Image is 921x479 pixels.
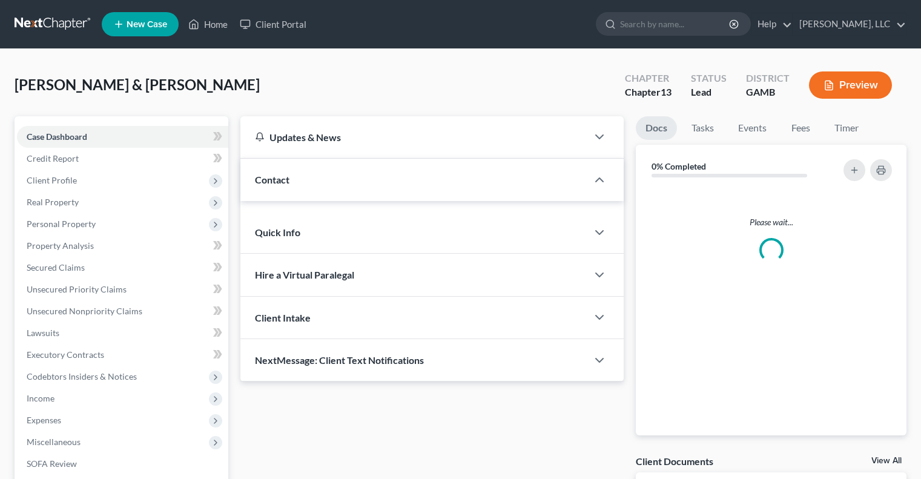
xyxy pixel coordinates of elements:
[27,349,104,360] span: Executory Contracts
[255,269,354,280] span: Hire a Virtual Paralegal
[636,455,713,467] div: Client Documents
[27,437,81,447] span: Miscellaneous
[809,71,892,99] button: Preview
[793,13,906,35] a: [PERSON_NAME], LLC
[17,322,228,344] a: Lawsuits
[27,175,77,185] span: Client Profile
[17,453,228,475] a: SOFA Review
[661,86,672,97] span: 13
[127,20,167,29] span: New Case
[17,148,228,170] a: Credit Report
[27,284,127,294] span: Unsecured Priority Claims
[27,371,137,382] span: Codebtors Insiders & Notices
[625,85,672,99] div: Chapter
[17,126,228,148] a: Case Dashboard
[871,457,902,465] a: View All
[27,197,79,207] span: Real Property
[781,116,820,140] a: Fees
[751,13,792,35] a: Help
[17,235,228,257] a: Property Analysis
[27,458,77,469] span: SOFA Review
[746,85,790,99] div: GAMB
[17,279,228,300] a: Unsecured Priority Claims
[255,174,289,185] span: Contact
[728,116,776,140] a: Events
[27,219,96,229] span: Personal Property
[27,393,54,403] span: Income
[255,131,573,144] div: Updates & News
[682,116,724,140] a: Tasks
[27,240,94,251] span: Property Analysis
[691,71,727,85] div: Status
[691,85,727,99] div: Lead
[825,116,868,140] a: Timer
[625,71,672,85] div: Chapter
[234,13,312,35] a: Client Portal
[255,226,300,238] span: Quick Info
[27,262,85,273] span: Secured Claims
[182,13,234,35] a: Home
[652,161,706,171] strong: 0% Completed
[17,300,228,322] a: Unsecured Nonpriority Claims
[27,131,87,142] span: Case Dashboard
[15,76,260,93] span: [PERSON_NAME] & [PERSON_NAME]
[27,415,61,425] span: Expenses
[620,13,731,35] input: Search by name...
[17,344,228,366] a: Executory Contracts
[645,216,897,228] p: Please wait...
[255,354,424,366] span: NextMessage: Client Text Notifications
[636,116,677,140] a: Docs
[27,306,142,316] span: Unsecured Nonpriority Claims
[27,153,79,164] span: Credit Report
[27,328,59,338] span: Lawsuits
[746,71,790,85] div: District
[255,312,311,323] span: Client Intake
[17,257,228,279] a: Secured Claims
